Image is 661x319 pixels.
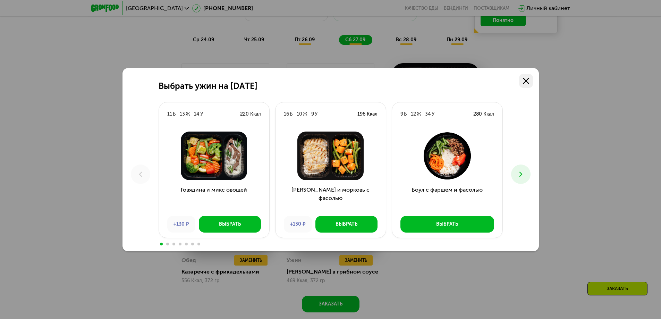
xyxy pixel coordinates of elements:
div: 14 [194,111,200,118]
h3: Боул с фаршем и фасолью [392,186,502,211]
div: 10 [297,111,302,118]
h3: [PERSON_NAME] и морковь с фасолью [276,186,386,211]
div: Б [173,111,176,118]
button: Выбрать [400,216,494,233]
div: Б [290,111,293,118]
div: У [315,111,317,118]
div: У [200,111,203,118]
div: Б [404,111,407,118]
div: Выбрать [336,221,357,228]
div: 34 [425,111,431,118]
div: 196 Ккал [357,111,378,118]
img: Курица и морковь с фасолью [281,132,380,180]
div: У [432,111,434,118]
h3: Говядина и микс овощей [159,186,269,211]
div: 280 Ккал [473,111,494,118]
div: Ж [186,111,190,118]
div: Ж [417,111,421,118]
div: 16 [284,111,289,118]
div: 13 [180,111,185,118]
div: 9 [400,111,403,118]
div: 9 [311,111,314,118]
div: 220 Ккал [240,111,261,118]
button: Выбрать [199,216,261,233]
img: Говядина и микс овощей [164,132,264,180]
div: 11 [167,111,172,118]
div: +130 ₽ [167,216,195,233]
h2: Выбрать ужин на [DATE] [159,81,257,91]
img: Боул с фаршем и фасолью [398,132,497,180]
div: Выбрать [436,221,458,228]
div: 12 [411,111,416,118]
div: Выбрать [219,221,241,228]
div: Ж [303,111,307,118]
button: Выбрать [315,216,378,233]
div: +130 ₽ [284,216,312,233]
